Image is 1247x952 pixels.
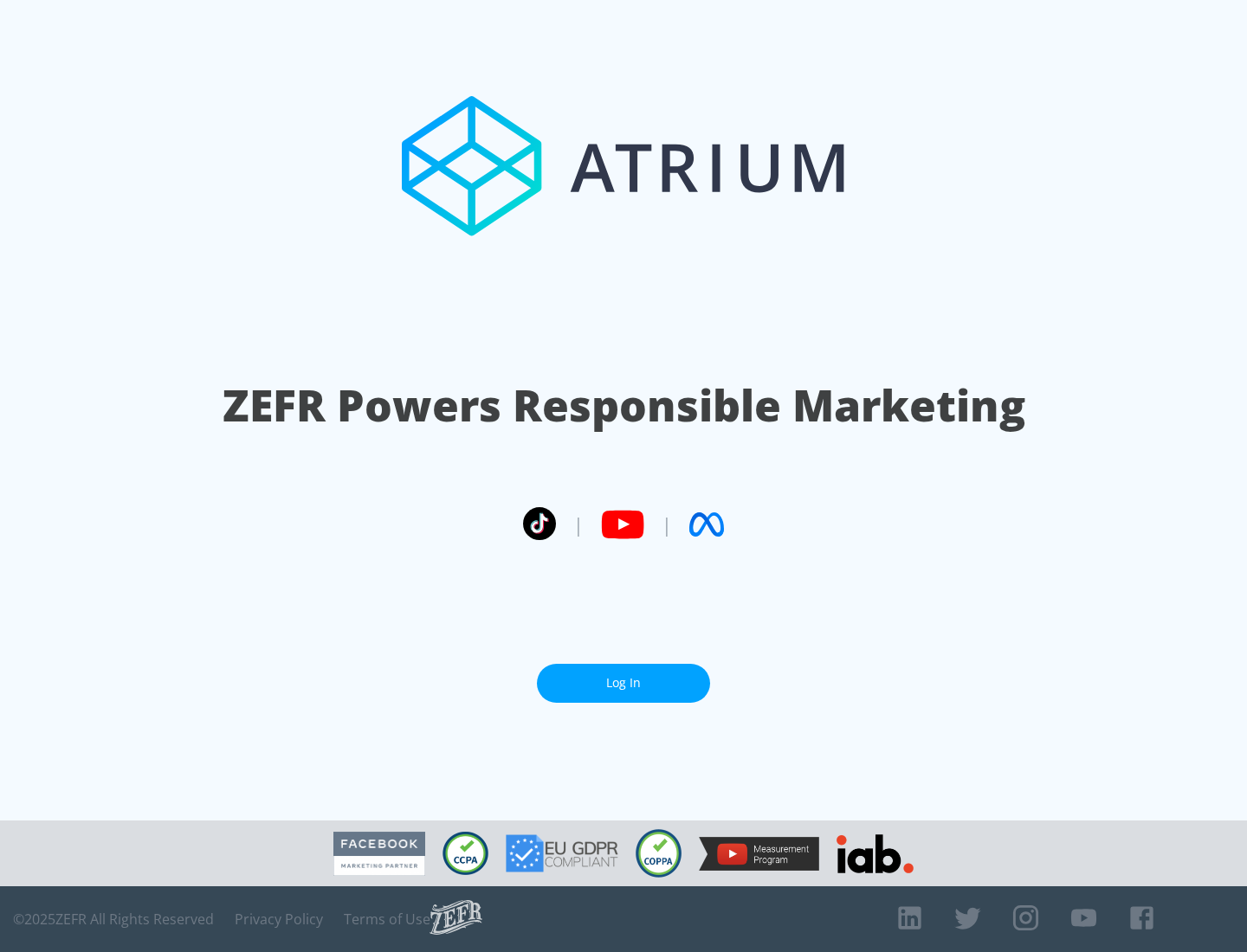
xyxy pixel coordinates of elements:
h1: ZEFR Powers Responsible Marketing [223,376,1025,435]
img: Facebook Marketing Partner [333,832,425,876]
span: | [662,511,672,537]
a: Log In [537,664,710,703]
a: Terms of Use [344,910,430,928]
img: CCPA Compliant [443,832,488,875]
img: GDPR Compliant [506,834,618,872]
span: | [573,511,584,537]
img: COPPA Compliant [636,829,682,878]
span: © 2025 ZEFR All Rights Reserved [13,910,214,928]
img: IAB [837,834,914,873]
a: Privacy Policy [235,910,323,928]
img: YouTube Measurement Program [699,837,819,871]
